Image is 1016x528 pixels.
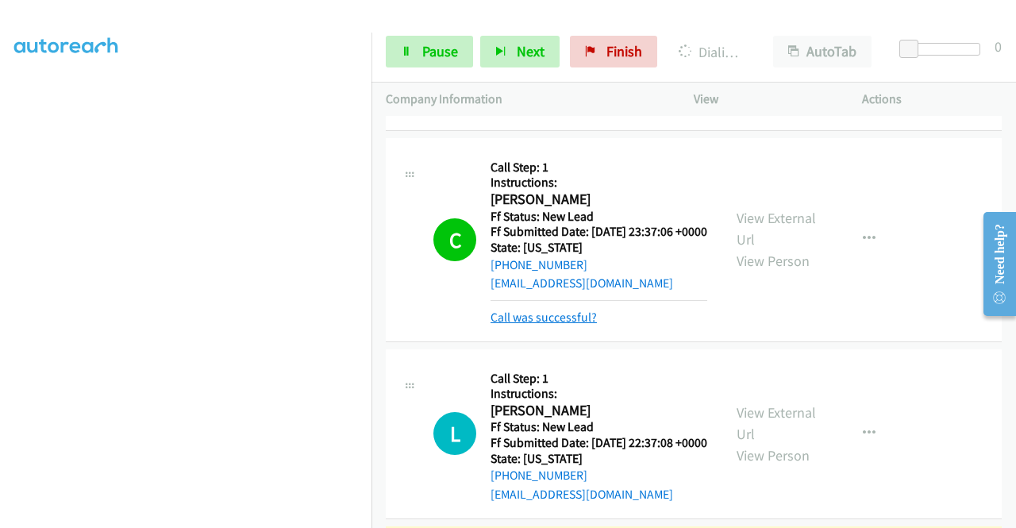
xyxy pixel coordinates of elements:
p: Actions [862,90,1002,109]
span: Finish [606,42,642,60]
p: Company Information [386,90,665,109]
h5: Ff Status: New Lead [491,209,707,225]
a: View External Url [737,403,816,443]
h1: L [433,412,476,455]
h5: Ff Submitted Date: [DATE] 23:37:06 +0000 [491,224,707,240]
h2: [PERSON_NAME] [491,191,707,209]
div: The call is yet to be attempted [433,412,476,455]
button: Next [480,36,560,67]
h5: Ff Status: New Lead [491,419,707,435]
span: Pause [422,42,458,60]
a: [PHONE_NUMBER] [491,468,587,483]
h5: Instructions: [491,175,707,191]
a: View External Url [737,209,816,249]
h5: Call Step: 1 [491,160,707,175]
iframe: Resource Center [971,201,1016,327]
a: View Person [737,252,810,270]
button: AutoTab [773,36,872,67]
h2: [PERSON_NAME] [491,402,707,420]
a: Call was successful? [491,310,597,325]
div: Delay between calls (in seconds) [907,43,980,56]
a: [EMAIL_ADDRESS][DOMAIN_NAME] [491,487,673,502]
h5: State: [US_STATE] [491,451,707,467]
a: Finish [570,36,657,67]
a: [EMAIL_ADDRESS][DOMAIN_NAME] [491,276,673,291]
h5: Call Step: 1 [491,371,707,387]
a: View Person [737,446,810,464]
h5: State: [US_STATE] [491,240,707,256]
p: Dialing Lensa Keno [679,41,745,63]
span: Next [517,42,545,60]
a: Pause [386,36,473,67]
div: 0 [995,36,1002,57]
h5: Ff Submitted Date: [DATE] 22:37:08 +0000 [491,435,707,451]
h1: C [433,218,476,261]
a: [PHONE_NUMBER] [491,257,587,272]
h5: Instructions: [491,386,707,402]
p: View [694,90,833,109]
